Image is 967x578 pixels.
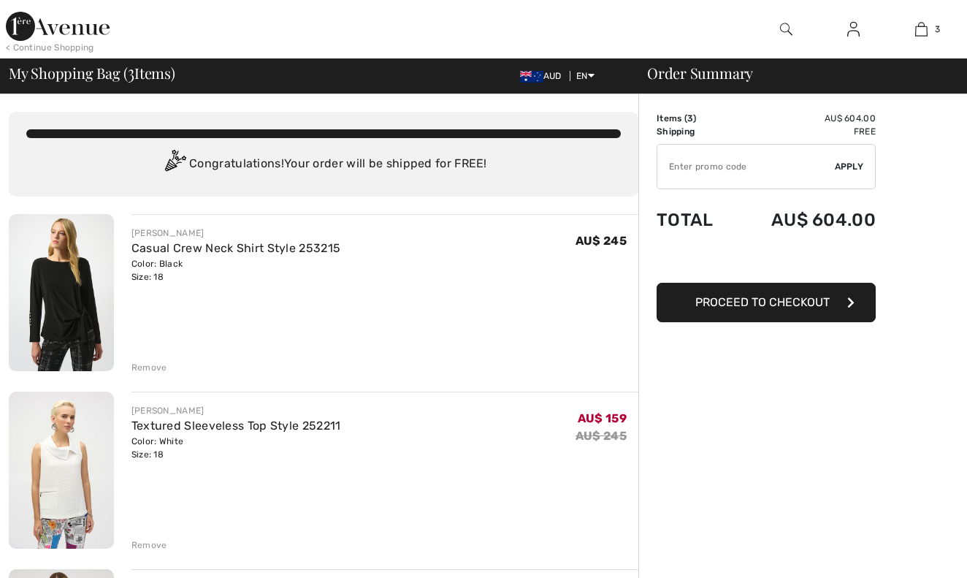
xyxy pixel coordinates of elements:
span: 3 [128,62,134,81]
td: Items ( ) [657,112,733,125]
div: [PERSON_NAME] [131,227,341,240]
img: Congratulation2.svg [160,150,189,179]
div: Remove [131,361,167,374]
div: Congratulations! Your order will be shipped for FREE! [26,150,621,179]
img: search the website [780,20,792,38]
span: 3 [687,113,693,123]
div: Color: Black Size: 18 [131,257,341,284]
span: AU$ 245 [576,234,627,248]
div: Remove [131,539,167,552]
img: 1ère Avenue [6,12,110,41]
img: My Bag [915,20,928,38]
a: 3 [888,20,955,38]
div: Color: White Size: 18 [131,435,341,461]
div: < Continue Shopping [6,41,94,54]
span: EN [576,71,595,81]
img: Australian Dollar [520,71,543,83]
td: AU$ 604.00 [733,195,876,245]
td: Total [657,195,733,245]
div: [PERSON_NAME] [131,404,341,417]
div: Order Summary [630,66,958,80]
td: AU$ 604.00 [733,112,876,125]
td: Shipping [657,125,733,138]
img: Casual Crew Neck Shirt Style 253215 [9,214,114,371]
span: AU$ 159 [578,411,627,425]
input: Promo code [657,145,835,189]
span: My Shopping Bag ( Items) [9,66,175,80]
td: Free [733,125,876,138]
s: AU$ 245 [576,429,627,443]
img: My Info [847,20,860,38]
span: Proceed to Checkout [695,295,830,309]
span: 3 [935,23,940,36]
a: Sign In [836,20,871,39]
iframe: PayPal [657,245,876,278]
button: Proceed to Checkout [657,283,876,322]
img: Textured Sleeveless Top Style 252211 [9,392,114,549]
a: Textured Sleeveless Top Style 252211 [131,419,341,433]
span: Apply [835,160,864,173]
span: AUD [520,71,567,81]
a: Casual Crew Neck Shirt Style 253215 [131,241,341,255]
